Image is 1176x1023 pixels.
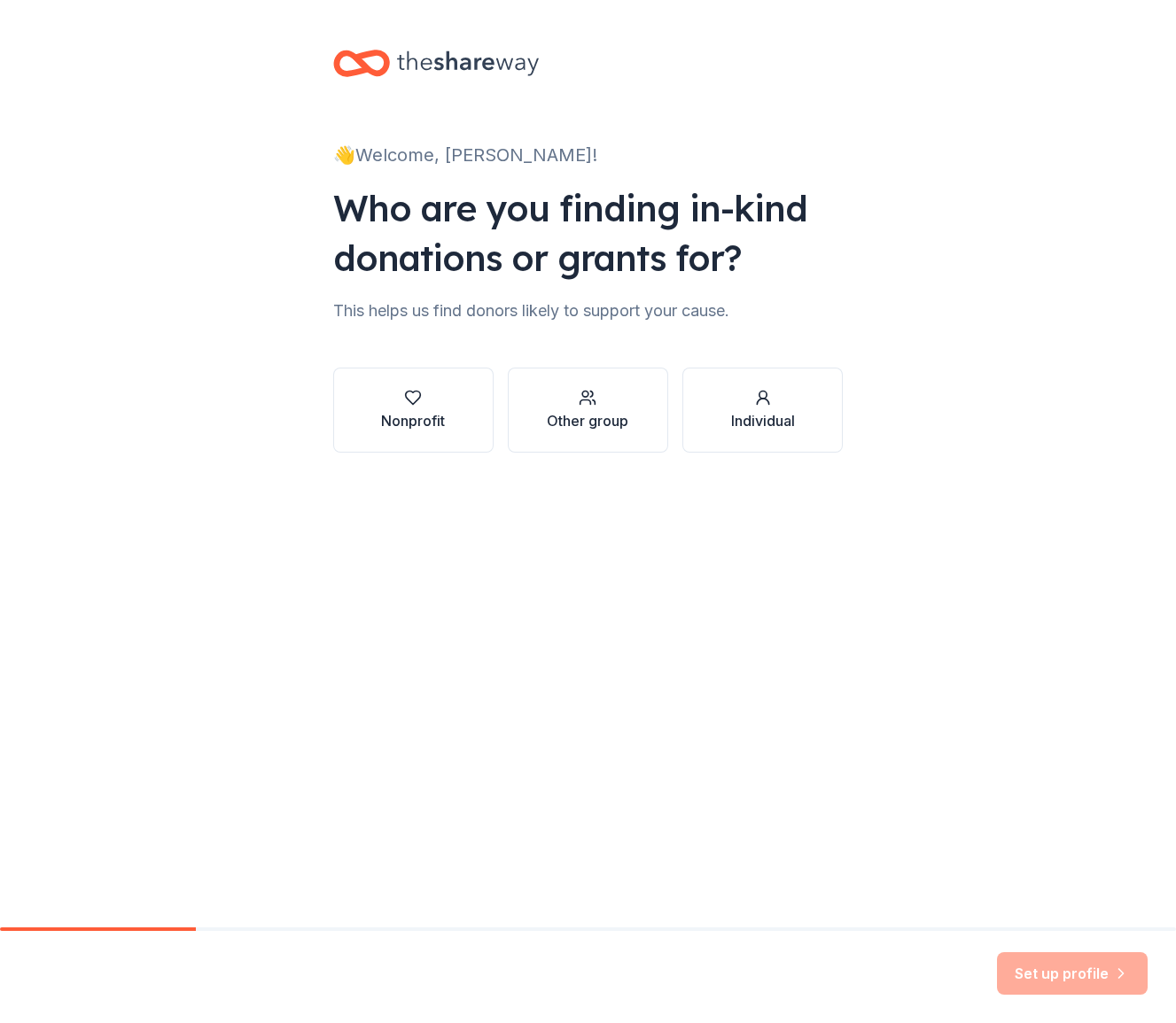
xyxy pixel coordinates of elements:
div: This helps us find donors likely to support your cause. [333,297,844,325]
div: Who are you finding in-kind donations or grants for? [333,183,844,283]
div: 👋 Welcome, [PERSON_NAME]! [333,141,844,169]
button: Other group [508,368,668,453]
button: Nonprofit [333,368,494,453]
div: Other group [547,410,628,431]
div: Individual [731,410,795,431]
button: Individual [682,368,843,453]
div: Nonprofit [381,410,445,431]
